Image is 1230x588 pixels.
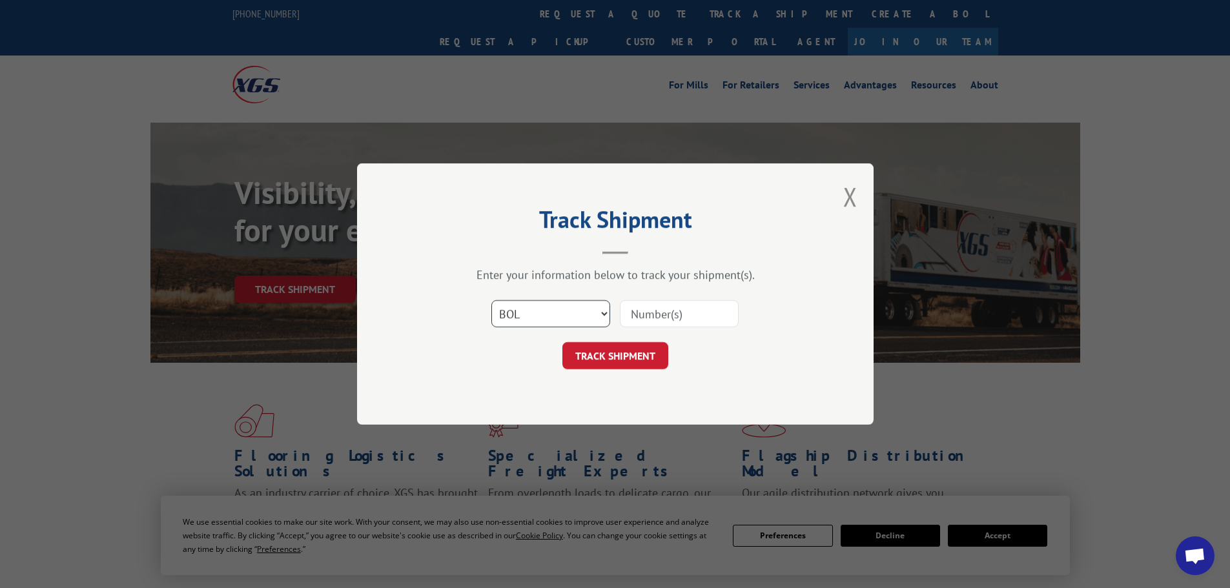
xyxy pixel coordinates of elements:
input: Number(s) [620,300,739,327]
button: Close modal [843,179,857,214]
div: Enter your information below to track your shipment(s). [422,267,809,282]
div: Open chat [1176,536,1215,575]
button: TRACK SHIPMENT [562,342,668,369]
h2: Track Shipment [422,210,809,235]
